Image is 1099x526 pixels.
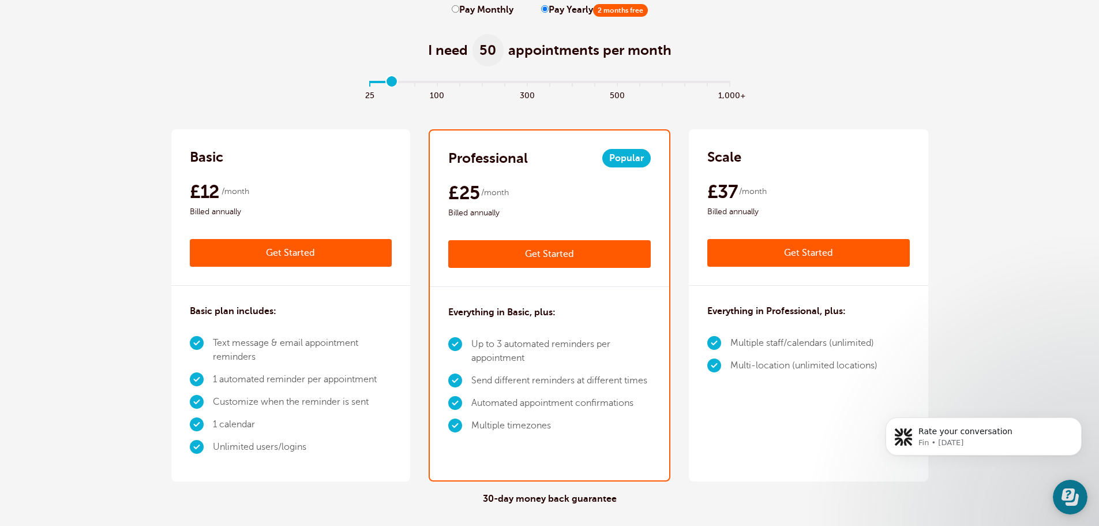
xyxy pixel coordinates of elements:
[471,370,651,392] li: Send different reminders at different times
[448,149,528,167] h2: Professional
[213,368,392,391] li: 1 automated reminder per appointment
[471,333,651,370] li: Up to 3 automated reminders per appointment
[448,240,651,268] a: Get Started
[483,494,617,505] h4: 30-day money back guarantee
[707,180,737,203] span: £37
[471,392,651,415] li: Automated appointment confirmations
[448,181,479,204] span: £25
[358,88,381,101] span: 25
[593,4,648,17] span: 2 months free
[718,88,741,101] span: 1,000+
[213,332,392,368] li: Text message & email appointment reminders
[606,88,628,101] span: 500
[472,34,504,66] span: 50
[190,239,392,267] a: Get Started
[707,239,910,267] a: Get Started
[426,88,448,101] span: 100
[508,41,672,59] span: appointments per month
[868,393,1099,520] iframe: Intercom notifications message
[213,413,392,436] li: 1 calendar
[213,436,392,458] li: Unlimited users/logins
[190,180,220,203] span: £12
[730,332,877,355] li: Multiple staff/calendars (unlimited)
[602,149,651,167] span: Popular
[739,185,767,199] span: /month
[516,88,538,101] span: 300
[448,206,651,220] span: Billed annually
[707,304,846,318] h3: Everything in Professional, plus:
[730,355,877,377] li: Multi-location (unlimited locations)
[190,148,223,166] h2: Basic
[471,415,651,437] li: Multiple timezones
[481,186,509,200] span: /month
[190,205,392,219] span: Billed annually
[452,5,513,16] label: Pay Monthly
[541,5,549,13] input: Pay Yearly2 months free
[707,148,741,166] h2: Scale
[448,305,556,319] h3: Everything in Basic, plus:
[428,41,468,59] span: I need
[213,391,392,413] li: Customize when the reminder is sent
[190,304,276,318] h3: Basic plan includes:
[541,5,648,16] label: Pay Yearly
[222,185,249,199] span: /month
[452,5,459,13] input: Pay Monthly
[707,205,910,219] span: Billed annually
